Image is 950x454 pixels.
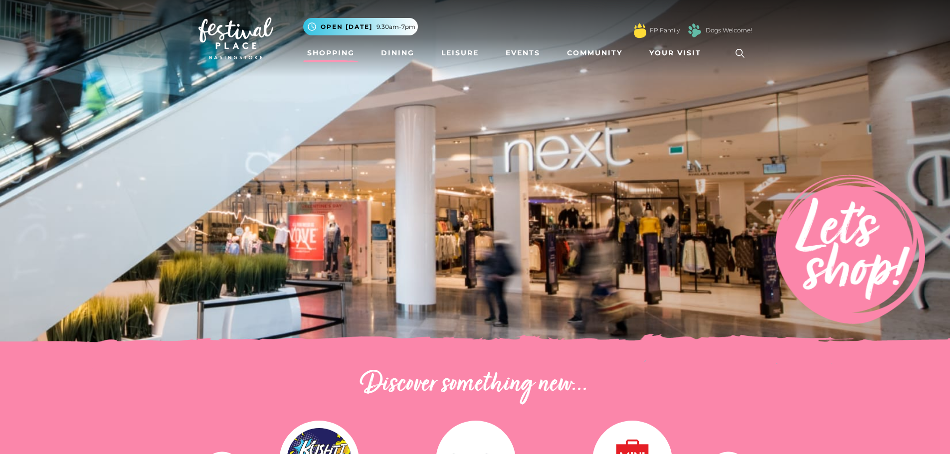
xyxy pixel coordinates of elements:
[377,44,418,62] a: Dining
[645,44,710,62] a: Your Visit
[303,18,418,35] button: Open [DATE] 9.30am-7pm
[303,44,359,62] a: Shopping
[321,22,373,31] span: Open [DATE]
[706,26,752,35] a: Dogs Welcome!
[437,44,483,62] a: Leisure
[377,22,415,31] span: 9.30am-7pm
[563,44,626,62] a: Community
[650,26,680,35] a: FP Family
[198,369,752,401] h2: Discover something new...
[649,48,701,58] span: Your Visit
[198,17,273,59] img: Festival Place Logo
[502,44,544,62] a: Events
